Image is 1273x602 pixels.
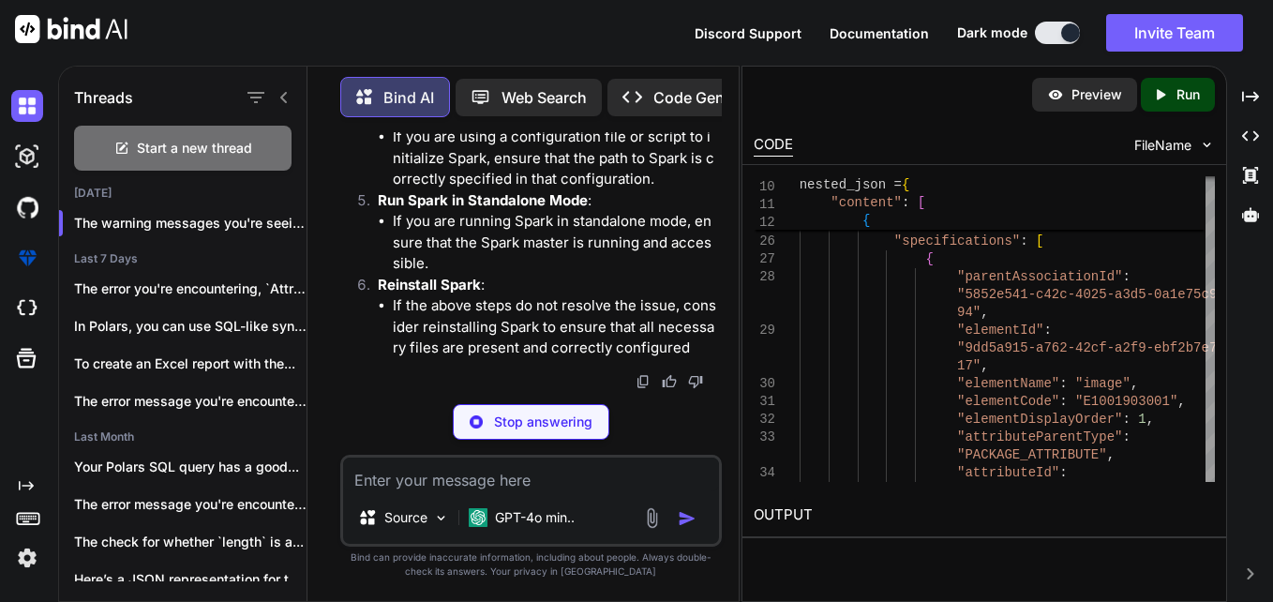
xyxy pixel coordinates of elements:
h2: OUTPUT [742,493,1226,537]
h2: [DATE] [59,186,307,201]
span: "PACKAGE_ATTRIBUTE" [957,447,1107,462]
img: cloudideIcon [11,293,43,324]
img: attachment [641,507,663,529]
p: GPT-4o min.. [495,508,575,527]
div: 33 [754,429,775,446]
span: Dark mode [957,23,1027,42]
li: If you are running Spark in standalone mode, ensure that the Spark master is running and accessible. [393,211,718,275]
p: To create an Excel report with the... [74,354,307,373]
span: , [1177,394,1185,409]
span: : [1122,412,1130,427]
p: The error message you're encountering indicates that... [74,392,307,411]
span: FileName [1134,136,1191,155]
p: The check for whether `length` is a... [74,533,307,551]
button: Invite Team [1106,14,1243,52]
p: Code Generator [653,86,767,109]
p: The warning messages you're seeing indic... [74,214,307,233]
li: If the above steps do not resolve the issue, consider reinstalling Spark to ensure that all neces... [393,295,718,359]
span: Discord Support [695,25,801,41]
img: chevron down [1199,137,1215,153]
span: { [862,213,870,228]
img: premium [11,242,43,274]
span: 1 [1138,412,1146,427]
button: Discord Support [695,23,801,43]
p: Run [1176,85,1200,104]
img: Bind AI [15,15,127,43]
span: "E1001903001" [1075,394,1177,409]
span: : [1059,376,1067,391]
span: [ [918,195,925,210]
p: : [378,190,718,212]
span: Documentation [830,25,929,41]
span: { [902,177,909,192]
div: 31 [754,393,775,411]
span: , [1146,412,1153,427]
span: : [1122,269,1130,284]
span: : [1004,216,1011,231]
img: settings [11,542,43,574]
span: { [925,251,933,266]
div: 32 [754,411,775,429]
span: : [1059,394,1067,409]
p: Here’s a JSON representation for the `row_number`... [74,570,307,589]
p: Stop answering [494,413,592,431]
strong: Reinstall Spark [378,276,481,293]
span: "parentAssociationId" [957,269,1122,284]
p: Bind can provide inaccurate information, including about people. Always double-check its answers.... [340,550,722,579]
span: nested_json = [800,177,902,192]
li: If you are using a configuration file or script to initialize Spark, ensure that the path to Spar... [393,127,718,190]
img: like [662,374,677,389]
span: "elementId" [957,323,1043,338]
p: The error message you're encountering indicates that... [74,495,307,514]
strong: Run Spark in Standalone Mode [378,191,588,209]
img: GPT-4o mini [469,508,487,527]
span: : [1122,429,1130,444]
h2: Last 7 Days [59,251,307,266]
span: "5852e541-c42c-4025-a3d5-0a1e75c907 [957,287,1233,302]
div: CODE [754,134,793,157]
span: "industryName" [894,216,1005,231]
span: "elementCode" [957,394,1059,409]
span: "image" [1075,376,1131,391]
span: "content" [831,195,902,210]
p: Your Polars SQL query has a good... [74,458,307,476]
span: "9dd5a915-a762-42cf-a2f9-ebf2b7e728 [957,340,1233,355]
div: 26 [754,233,775,250]
span: "elementDisplayOrder" [957,412,1122,427]
span: , [1106,447,1114,462]
span: None [1020,216,1052,231]
p: In Polars, you can use SQL-like syntax... [74,317,307,336]
div: 27 [754,250,775,268]
span: "attributeParentType" [957,429,1122,444]
img: darkAi-studio [11,141,43,173]
span: 12 [754,214,775,232]
p: Source [384,508,427,527]
img: preview [1047,86,1064,103]
span: : [902,195,909,210]
span: Start a new thread [137,139,252,158]
span: 94" [957,305,981,320]
span: , [981,358,988,373]
span: : [1059,465,1067,480]
div: 28 [754,268,775,286]
span: [ [1036,233,1043,248]
p: The error you're encountering, `AttributeError: 'str' object... [74,279,307,298]
img: copy [636,374,651,389]
h1: Threads [74,86,133,109]
img: Pick Models [433,510,449,526]
p: Web Search [502,86,587,109]
img: dislike [688,374,703,389]
img: darkChat [11,90,43,122]
span: , [1052,216,1059,231]
span: , [981,305,988,320]
span: 17" [957,358,981,373]
span: "attributeId" [957,465,1059,480]
span: , [1131,376,1138,391]
img: githubDark [11,191,43,223]
button: Documentation [830,23,929,43]
h2: Last Month [59,429,307,444]
div: 34 [754,464,775,482]
span: : [1020,233,1027,248]
span: : [1043,323,1051,338]
span: "elementName" [957,376,1059,391]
